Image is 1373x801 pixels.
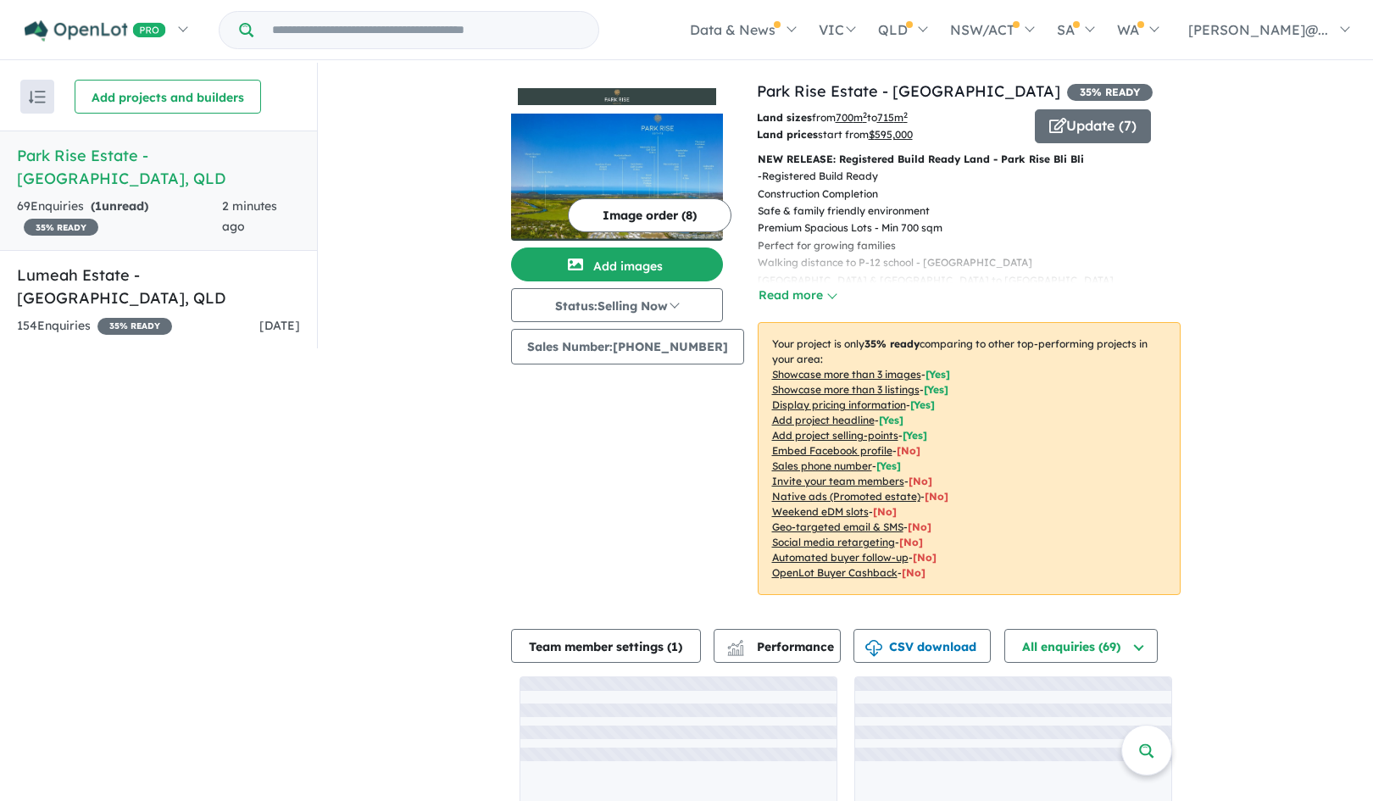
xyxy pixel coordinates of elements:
[758,151,1181,168] p: NEW RELEASE: Registered Build Ready Land - Park Rise Bli Bli
[926,368,950,381] span: [ Yes ]
[876,459,901,472] span: [ Yes ]
[511,288,723,322] button: Status:Selling Now
[1035,109,1151,143] button: Update (7)
[899,536,923,548] span: [No]
[758,322,1181,595] p: Your project is only comparing to other top-performing projects in your area: - - - - - - - - - -...
[772,520,903,533] u: Geo-targeted email & SMS
[222,198,277,234] span: 2 minutes ago
[772,475,904,487] u: Invite your team members
[17,316,172,337] div: 154 Enquir ies
[671,639,678,654] span: 1
[772,490,920,503] u: Native ads (Promoted estate)
[727,640,742,649] img: line-chart.svg
[772,414,875,426] u: Add project headline
[518,88,716,106] img: Park Rise Estate - Bli Bli Logo
[758,286,837,305] button: Read more
[877,111,908,124] u: 715 m
[902,566,926,579] span: [No]
[772,459,872,472] u: Sales phone number
[511,248,723,281] button: Add images
[757,111,812,124] b: Land sizes
[873,505,897,518] span: [No]
[757,128,818,141] b: Land prices
[903,110,908,120] sup: 2
[853,629,991,663] button: CSV download
[910,398,935,411] span: [ Yes ]
[865,640,882,657] img: download icon
[913,551,937,564] span: [No]
[925,490,948,503] span: [No]
[772,505,869,518] u: Weekend eDM slots
[714,629,841,663] button: Performance
[908,520,931,533] span: [No]
[257,12,595,48] input: Try estate name, suburb, builder or developer
[903,429,927,442] span: [ Yes ]
[1004,629,1158,663] button: All enquiries (69)
[29,91,46,103] img: sort.svg
[772,398,906,411] u: Display pricing information
[772,429,898,442] u: Add project selling-points
[17,197,222,237] div: 69 Enquir ies
[867,111,908,124] span: to
[836,111,867,124] u: 700 m
[772,536,895,548] u: Social media retargeting
[95,198,102,214] span: 1
[24,219,98,236] span: 35 % READY
[511,329,744,364] button: Sales Number:[PHONE_NUMBER]
[1067,84,1153,101] span: 35 % READY
[772,566,898,579] u: OpenLot Buyer Cashback
[727,645,744,656] img: bar-chart.svg
[772,551,909,564] u: Automated buyer follow-up
[25,20,166,42] img: Openlot PRO Logo White
[772,368,921,381] u: Showcase more than 3 images
[97,318,172,335] span: 35 % READY
[730,639,834,654] span: Performance
[75,80,261,114] button: Add projects and builders
[17,264,300,309] h5: Lumeah Estate - [GEOGRAPHIC_DATA] , QLD
[1188,21,1328,38] span: [PERSON_NAME]@...
[897,444,920,457] span: [ No ]
[511,80,723,241] a: Park Rise Estate - Bli Bli LogoPark Rise Estate - Bli Bli
[758,168,1194,341] p: - Registered Build Ready Construction Completion Safe & family friendly environment Premium Spaci...
[863,110,867,120] sup: 2
[568,198,731,232] button: Image order (8)
[772,383,920,396] u: Showcase more than 3 listings
[879,414,903,426] span: [ Yes ]
[757,81,1060,101] a: Park Rise Estate - [GEOGRAPHIC_DATA]
[772,444,892,457] u: Embed Facebook profile
[909,475,932,487] span: [ No ]
[511,629,701,663] button: Team member settings (1)
[757,109,1022,126] p: from
[864,337,920,350] b: 35 % ready
[869,128,913,141] u: $ 595,000
[511,114,723,241] img: Park Rise Estate - Bli Bli
[17,144,300,190] h5: Park Rise Estate - [GEOGRAPHIC_DATA] , QLD
[924,383,948,396] span: [ Yes ]
[259,318,300,333] span: [DATE]
[757,126,1022,143] p: start from
[91,198,148,214] strong: ( unread)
